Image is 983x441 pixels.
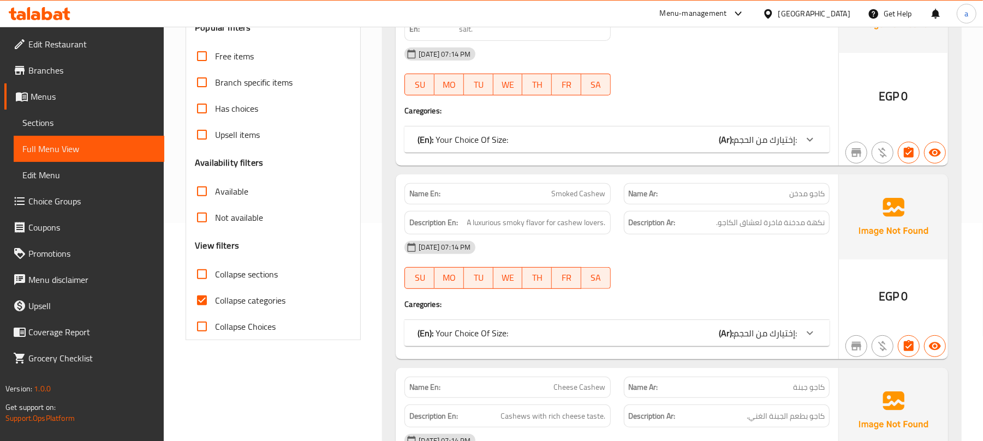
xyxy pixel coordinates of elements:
span: FR [556,270,577,286]
strong: Description Ar: [629,409,676,423]
span: TH [527,77,547,93]
button: Available [924,142,946,164]
span: Coupons [28,221,156,234]
span: Sections [22,116,156,129]
strong: Name Ar: [629,188,658,200]
h4: Caregories: [404,299,830,310]
span: [DATE] 07:14 PM [414,242,475,252]
h3: View filters [195,239,239,252]
strong: Description En: [409,9,457,36]
div: [GEOGRAPHIC_DATA] [778,8,850,20]
button: Not branch specific item [845,335,867,357]
span: Grocery Checklist [28,352,156,365]
span: SU [409,270,430,286]
span: Available [215,185,248,198]
h4: Caregories: [404,105,830,116]
a: Full Menu View [14,136,164,162]
button: SA [581,267,611,289]
div: (En): Your Choice Of Size:(Ar):إختيارك من الحجم: [404,320,830,346]
span: Version: [5,382,32,396]
button: SU [404,74,434,95]
span: 0 [902,86,908,107]
strong: Description En: [409,409,458,423]
a: Grocery Checklist [4,345,164,371]
a: Promotions [4,240,164,267]
div: Menu-management [660,7,727,20]
a: Menu disclaimer [4,267,164,293]
span: a [964,8,968,20]
span: Collapse sections [215,268,278,281]
span: TU [468,77,489,93]
button: TU [464,267,493,289]
strong: Name En: [409,188,440,200]
b: (En): [418,325,433,341]
span: Choice Groups [28,195,156,208]
span: Menu disclaimer [28,273,156,286]
span: SA [586,270,606,286]
span: Not available [215,211,263,224]
a: Coverage Report [4,319,164,345]
button: Purchased item [872,142,893,164]
span: Branch specific items [215,76,293,89]
span: Get support on: [5,400,56,414]
button: TH [522,74,552,95]
h3: Popular filters [195,21,352,34]
span: 1.0.0 [34,382,51,396]
strong: Description En: [409,216,458,229]
span: Cheese Cashew [554,382,606,393]
b: (Ar): [719,325,734,341]
span: EGP [879,286,899,307]
span: Edit Restaurant [28,38,156,51]
span: EGP [879,86,899,107]
button: Has choices [898,335,920,357]
div: (En): Your Choice Of Size:(Ar):إختيارك من الحجم: [404,126,830,153]
span: Smoked Cashew [552,188,606,200]
a: Coupons [4,214,164,240]
button: FR [552,74,581,95]
span: WE [498,77,519,93]
h3: Availability filters [195,156,263,169]
span: Full Menu View [22,142,156,155]
span: SU [409,77,430,93]
p: Your Choice Of Size: [418,133,508,146]
a: Edit Menu [14,162,164,188]
span: MO [439,270,460,286]
button: SA [581,74,611,95]
span: كاجو جبنة [793,382,825,393]
span: Edit Menu [22,168,156,182]
p: Your Choice Of Size: [418,327,508,340]
span: A luxurious smoky flavor for cashew lovers. [467,216,606,229]
span: Upsell items [215,128,260,141]
span: Upsell [28,299,156,312]
button: WE [493,267,523,289]
span: Menus [31,90,156,103]
span: Promotions [28,247,156,260]
span: FR [556,77,577,93]
span: Coverage Report [28,325,156,339]
a: Branches [4,57,164,83]
span: Free items [215,50,254,63]
span: نكهة مدخنة فاخرة لعشاق الكاجو. [716,216,825,229]
span: SA [586,77,606,93]
span: Cashews with rich cheese taste. [501,409,606,423]
span: إختيارك من الحجم: [734,131,797,148]
span: TU [468,270,489,286]
a: Choice Groups [4,188,164,214]
span: Branches [28,64,156,77]
a: Sections [14,110,164,136]
span: MO [439,77,460,93]
span: إختيارك من الحجم: [734,325,797,341]
a: Menus [4,83,164,110]
button: MO [434,267,464,289]
span: كاجو بطعم الجبنة الغني. [747,409,825,423]
b: (Ar): [719,131,734,148]
button: Has choices [898,142,920,164]
a: Support.OpsPlatform [5,411,75,425]
a: Upsell [4,293,164,319]
button: Not branch specific item [845,142,867,164]
button: TU [464,74,493,95]
span: Collapse Choices [215,320,276,333]
span: TH [527,270,547,286]
button: FR [552,267,581,289]
a: Edit Restaurant [4,31,164,57]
